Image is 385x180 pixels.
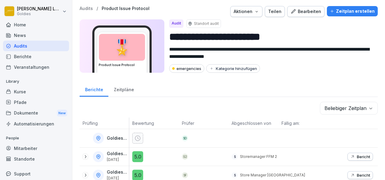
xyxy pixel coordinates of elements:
p: Goldies [17,12,61,16]
button: Teilen [265,6,285,17]
div: SD [182,135,188,141]
div: Zeitplan erstellen [330,8,375,15]
a: Home [3,19,69,30]
button: Aktionen [230,6,262,17]
p: Prüfling [83,120,126,126]
div: 5.0 [132,151,143,162]
a: Zeitpläne [108,81,139,97]
a: Audits [80,6,93,11]
div: New [57,110,67,117]
p: Standort audit [194,21,219,26]
button: Bearbeiten [287,6,324,17]
p: Library [3,77,69,86]
a: Standorte [3,154,69,164]
p: Bewertung [132,120,176,126]
p: Bericht [357,173,370,178]
div: 🎖️ [99,34,145,61]
p: Bericht [357,154,370,159]
div: Teilen [268,8,281,15]
a: DokumenteNew [3,108,69,119]
p: [PERSON_NAME] Loska [17,6,61,12]
a: Mitarbeiter [3,143,69,154]
h3: Product Issue Protocol [99,63,145,67]
a: Kurse [3,86,69,97]
button: Bericht [347,153,373,161]
div: Dokumente [3,108,69,119]
div: emergencies [169,64,204,73]
p: Goldies FFM 2 [107,151,128,156]
p: Storemanager FFM 2 [240,154,277,159]
th: Fällig am: [278,118,328,129]
a: Product Issue Protocol [102,6,150,11]
div: Bearbeiten [291,8,321,15]
a: Veranstaltungen [3,62,69,72]
a: Berichte [3,51,69,62]
div: S2 [182,154,188,160]
a: Automatisierungen [3,118,69,129]
button: Zeitplan erstellen [327,6,378,16]
a: Audits [3,41,69,51]
p: Abgeschlossen von [232,120,275,126]
p: People [3,133,69,143]
div: Kategorie hinzufügen [209,66,257,71]
div: SF [182,172,188,178]
a: News [3,30,69,41]
a: Berichte [80,81,108,97]
a: Pfade [3,97,69,108]
button: Bericht [347,171,373,179]
p: [DATE] [107,158,128,162]
div: S [232,154,238,160]
p: Goldies [GEOGRAPHIC_DATA] [107,170,128,175]
p: / [97,6,98,11]
p: Goldies [GEOGRAPHIC_DATA] [107,136,128,141]
div: Support [3,168,69,179]
div: S [232,172,238,178]
button: Kategorie hinzufügen [206,64,260,73]
p: Store Manager [GEOGRAPHIC_DATA] [240,172,305,178]
div: Audit [169,19,183,28]
th: Prüfer [179,118,229,129]
div: Aktionen [234,8,259,15]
